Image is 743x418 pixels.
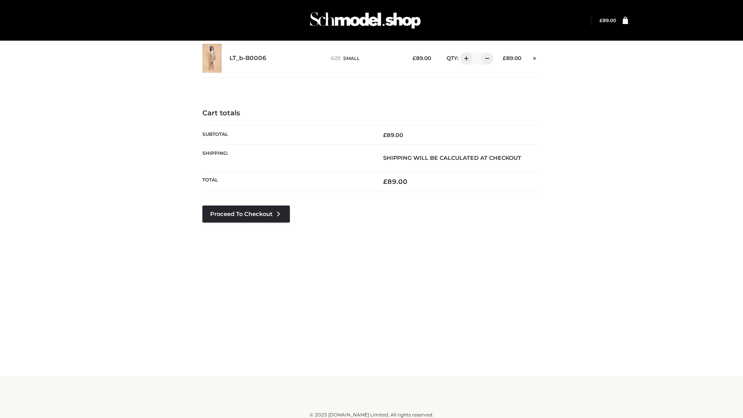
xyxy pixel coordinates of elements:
[202,144,371,171] th: Shipping:
[503,55,506,61] span: £
[383,178,407,185] bdi: 89.00
[383,154,521,161] strong: Shipping will be calculated at checkout
[599,17,616,23] bdi: 89.00
[599,17,603,23] span: £
[439,52,491,65] div: QTY:
[307,5,423,36] img: Schmodel Admin 964
[330,55,401,62] p: size :
[383,132,387,139] span: £
[343,55,360,61] span: SMALL
[202,109,541,118] h4: Cart totals
[229,55,267,62] a: LT_b-B0006
[202,125,371,144] th: Subtotal
[383,132,403,139] bdi: 89.00
[202,44,222,73] img: LT_b-B0006 - SMALL
[383,178,387,185] span: £
[599,17,616,23] a: £89.00
[202,171,371,192] th: Total
[413,55,416,61] span: £
[202,206,290,223] a: Proceed to Checkout
[529,52,541,62] a: Remove this item
[413,55,431,61] bdi: 89.00
[503,55,521,61] bdi: 89.00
